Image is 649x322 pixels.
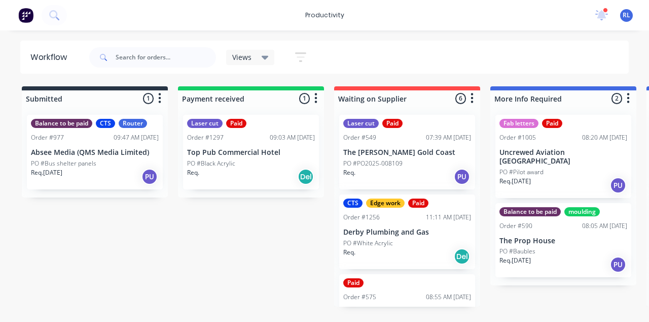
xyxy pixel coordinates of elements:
[31,159,96,168] p: PO #Bus shelter panels
[119,119,147,128] div: Router
[141,169,158,185] div: PU
[454,248,470,265] div: Del
[343,213,380,222] div: Order #1256
[610,256,626,273] div: PU
[339,115,475,189] div: Laser cutPaidOrder #54907:39 AM [DATE]The [PERSON_NAME] Gold CoastPO #PO2025-008109Req.PU
[114,133,159,142] div: 09:47 AM [DATE]
[499,207,561,216] div: Balance to be paid
[408,199,428,208] div: Paid
[454,169,470,185] div: PU
[495,115,631,198] div: Fab lettersPaidOrder #100508:20 AM [DATE]Uncrewed Aviation [GEOGRAPHIC_DATA]PO #Pilot awardReq.[D...
[499,133,536,142] div: Order #1005
[499,237,627,245] p: The Prop House
[187,159,235,168] p: PO #Black Acrylic
[183,115,319,189] div: Laser cutPaidOrder #129709:03 AM [DATE]Top Pub Commercial HotelPO #Black AcrylicReq.Del
[298,169,314,185] div: Del
[339,195,475,269] div: CTSEdge workPaidOrder #125611:11 AM [DATE]Derby Plumbing and GasPO #White AcrylicReq.Del
[499,247,535,256] p: PO #Baubles
[564,207,600,216] div: moulding
[187,148,315,157] p: Top Pub Commercial Hotel
[18,8,33,23] img: Factory
[96,119,115,128] div: CTS
[187,168,199,177] p: Req.
[232,52,251,62] span: Views
[426,213,471,222] div: 11:11 AM [DATE]
[499,168,544,177] p: PO #Pilot award
[382,119,403,128] div: Paid
[31,168,62,177] p: Req. [DATE]
[366,199,405,208] div: Edge work
[31,119,92,128] div: Balance to be paid
[499,221,532,231] div: Order #590
[499,119,538,128] div: Fab letters
[343,133,376,142] div: Order #549
[27,115,163,189] div: Balance to be paidCTSRouterOrder #97709:47 AM [DATE]Absee Media (QMS Media Limited)PO #Bus shelte...
[187,133,224,142] div: Order #1297
[300,8,349,23] div: productivity
[31,133,64,142] div: Order #977
[582,133,627,142] div: 08:20 AM [DATE]
[426,293,471,302] div: 08:55 AM [DATE]
[343,168,355,177] p: Req.
[499,177,531,186] p: Req. [DATE]
[30,51,72,63] div: Workflow
[187,119,223,128] div: Laser cut
[610,177,626,194] div: PU
[542,119,562,128] div: Paid
[499,256,531,265] p: Req. [DATE]
[582,221,627,231] div: 08:05 AM [DATE]
[270,133,315,142] div: 09:03 AM [DATE]
[31,148,159,157] p: Absee Media (QMS Media Limited)
[495,203,631,278] div: Balance to be paidmouldingOrder #59008:05 AM [DATE]The Prop HousePO #BaublesReq.[DATE]PU
[343,239,393,248] p: PO #White Acrylic
[226,119,246,128] div: Paid
[343,293,376,302] div: Order #575
[343,148,471,157] p: The [PERSON_NAME] Gold Coast
[343,228,471,237] p: Derby Plumbing and Gas
[623,11,630,20] span: RL
[343,199,363,208] div: CTS
[426,133,471,142] div: 07:39 AM [DATE]
[116,47,216,68] input: Search for orders...
[343,278,364,287] div: Paid
[343,119,379,128] div: Laser cut
[343,159,403,168] p: PO #PO2025-008109
[343,248,355,257] p: Req.
[499,148,627,166] p: Uncrewed Aviation [GEOGRAPHIC_DATA]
